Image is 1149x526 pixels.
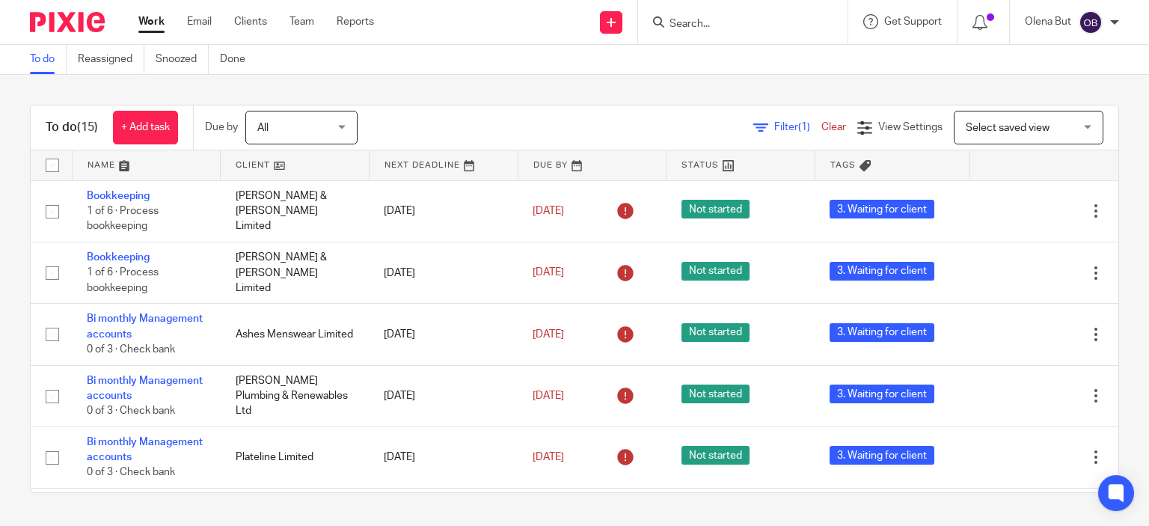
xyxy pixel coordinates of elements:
span: 0 of 3 · Check bank [87,344,175,355]
a: To do [30,45,67,74]
img: Pixie [30,12,105,32]
span: [DATE] [533,452,564,462]
a: Work [138,14,165,29]
a: Done [220,45,257,74]
a: Bookkeeping [87,191,150,201]
a: Team [289,14,314,29]
span: Get Support [884,16,942,27]
span: 3. Waiting for client [830,262,934,281]
span: Not started [681,385,750,403]
span: [DATE] [533,206,564,216]
td: [PERSON_NAME] & [PERSON_NAME] Limited [221,180,370,242]
span: [DATE] [533,268,564,278]
a: Bi monthly Management accounts [87,437,203,462]
span: (1) [798,122,810,132]
a: Reports [337,14,374,29]
td: Ashes Menswear Limited [221,304,370,365]
span: 3. Waiting for client [830,446,934,465]
a: Snoozed [156,45,209,74]
span: Not started [681,262,750,281]
td: [PERSON_NAME] Plumbing & Renewables Ltd [221,365,370,426]
span: Select saved view [966,123,1050,133]
span: Not started [681,323,750,342]
a: Bi monthly Management accounts [87,376,203,401]
p: Olena But [1025,14,1071,29]
span: [DATE] [533,329,564,340]
td: [DATE] [369,242,518,303]
span: 0 of 3 · Check bank [87,468,175,478]
h1: To do [46,120,98,135]
span: Tags [830,161,856,169]
a: Email [187,14,212,29]
td: [DATE] [369,365,518,426]
a: + Add task [113,111,178,144]
span: Not started [681,446,750,465]
td: [DATE] [369,180,518,242]
td: Plateline Limited [221,426,370,488]
span: 1 of 6 · Process bookkeeping [87,268,159,294]
span: 3. Waiting for client [830,323,934,342]
a: Clients [234,14,267,29]
a: Bookkeeping [87,252,150,263]
span: 1 of 6 · Process bookkeeping [87,206,159,232]
a: Clear [821,122,846,132]
a: Bi monthly Management accounts [87,314,203,339]
span: 3. Waiting for client [830,385,934,403]
span: View Settings [878,122,943,132]
td: [DATE] [369,304,518,365]
span: All [257,123,269,133]
p: Due by [205,120,238,135]
span: Filter [774,122,821,132]
span: (15) [77,121,98,133]
td: [PERSON_NAME] & [PERSON_NAME] Limited [221,242,370,303]
span: Not started [681,200,750,218]
td: [DATE] [369,426,518,488]
span: [DATE] [533,391,564,401]
img: svg%3E [1079,10,1103,34]
span: 0 of 3 · Check bank [87,406,175,417]
input: Search [668,18,803,31]
span: 3. Waiting for client [830,200,934,218]
a: Reassigned [78,45,144,74]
